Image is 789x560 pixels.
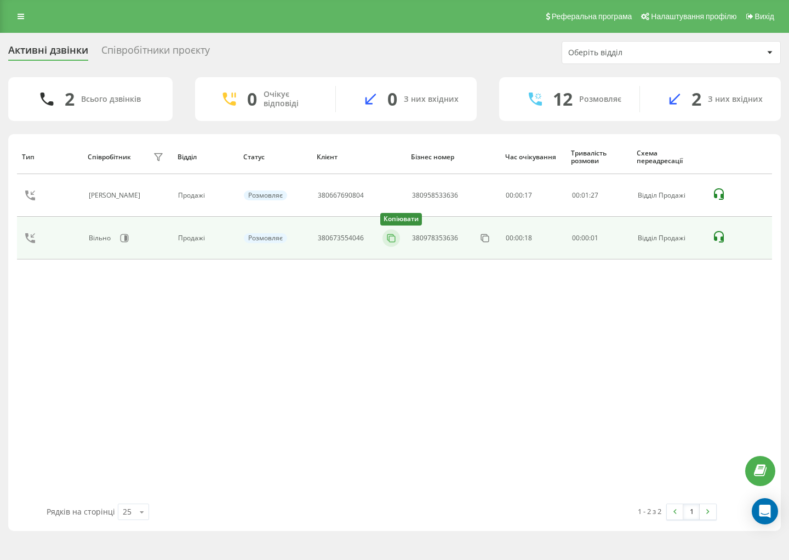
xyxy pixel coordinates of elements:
span: Рядків на сторінці [47,506,115,517]
span: 01 [591,233,598,243]
div: 1 - 2 з 2 [638,506,661,517]
span: 00 [581,233,589,243]
div: Продажі [178,192,232,199]
div: : : [572,234,598,242]
div: Статус [243,153,307,161]
div: Активні дзвінки [8,44,88,61]
div: 380958533636 [412,192,458,199]
div: 12 [553,89,573,109]
div: Розмовляє [244,190,287,200]
div: 00:00:17 [506,192,560,199]
a: 1 [683,504,700,519]
div: 00:00:18 [506,234,560,242]
div: 380978353636 [412,234,458,242]
div: Розмовляє [244,233,287,243]
div: Тип [22,153,77,161]
div: [PERSON_NAME] [89,192,143,199]
div: 25 [123,506,131,517]
div: Відділ [178,153,233,161]
div: Копіювати [380,213,422,226]
div: Оберіть відділ [568,48,699,57]
div: Відділ Продажі [638,192,701,199]
div: Співробітники проєкту [101,44,210,61]
div: Продажі [178,234,232,242]
div: З них вхідних [708,95,763,104]
div: Розмовляє [579,95,621,104]
div: З них вхідних [404,95,459,104]
div: Вільно [89,234,113,242]
div: Співробітник [88,153,131,161]
div: Тривалість розмови [571,149,626,165]
div: 0 [247,89,257,109]
div: 2 [65,89,75,109]
div: : : [572,192,598,199]
div: 380673554046 [318,234,364,242]
span: Вихід [755,12,774,21]
div: Схема переадресації [637,149,701,165]
span: 01 [581,190,589,200]
div: Всього дзвінків [81,95,141,104]
div: Час очікування [505,153,561,161]
div: Клієнт [317,153,401,161]
div: Бізнес номер [411,153,495,161]
div: Open Intercom Messenger [752,498,778,524]
span: 00 [572,190,580,200]
div: 2 [691,89,701,109]
div: Відділ Продажі [638,234,701,242]
div: 0 [387,89,397,109]
span: 27 [591,190,598,200]
span: Реферальна програма [552,12,632,21]
span: Налаштування профілю [651,12,736,21]
div: Очікує відповіді [264,90,319,108]
div: 380667690804 [318,192,364,199]
span: 00 [572,233,580,243]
